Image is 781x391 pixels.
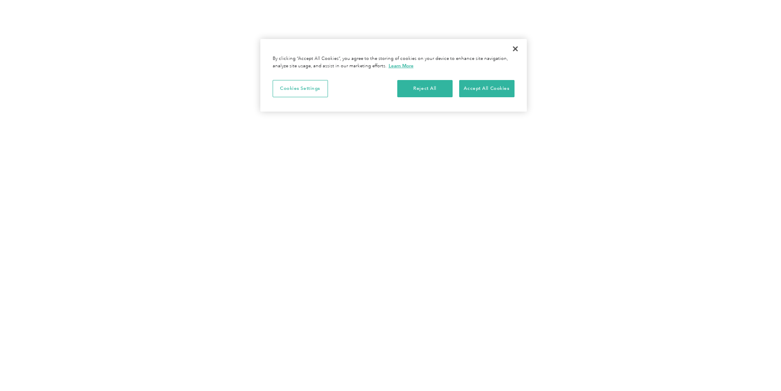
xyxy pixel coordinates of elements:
[273,55,515,70] div: By clicking “Accept All Cookies”, you agree to the storing of cookies on your device to enhance s...
[506,40,524,58] button: Close
[260,39,527,112] div: Privacy
[273,80,328,97] button: Cookies Settings
[397,80,453,97] button: Reject All
[389,63,414,69] a: More information about your privacy, opens in a new tab
[459,80,515,97] button: Accept All Cookies
[260,39,527,112] div: Cookie banner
